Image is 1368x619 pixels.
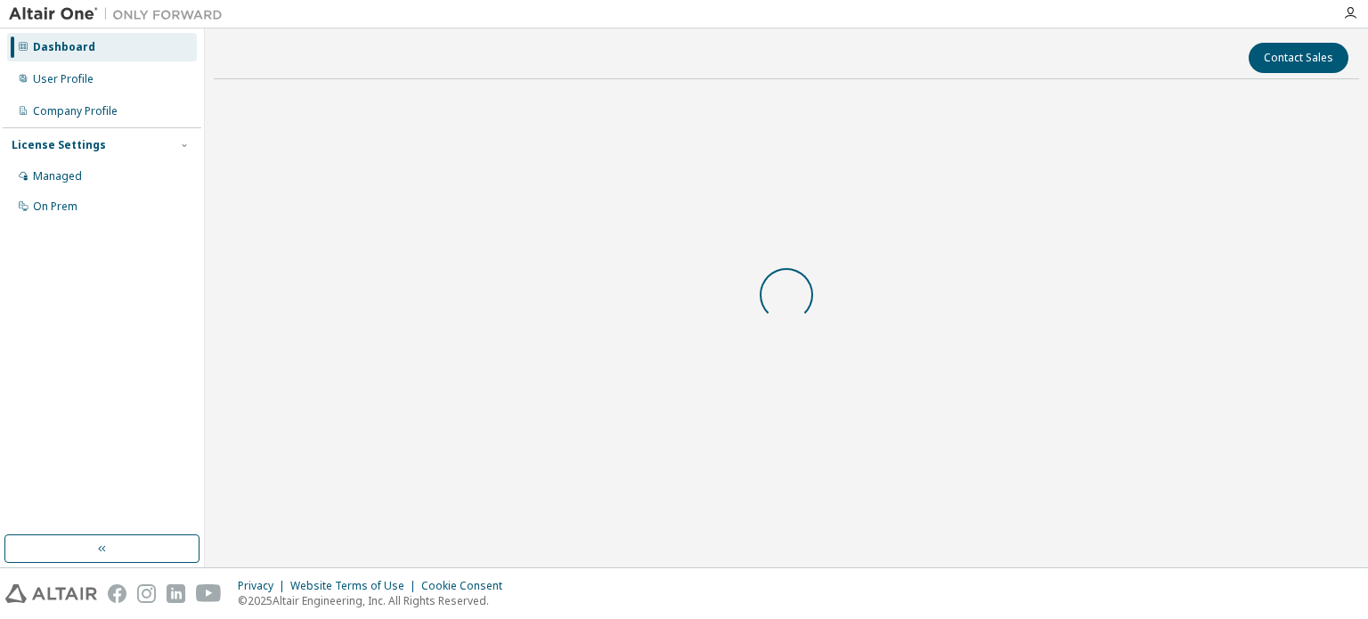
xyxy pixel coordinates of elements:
[238,593,513,608] p: © 2025 Altair Engineering, Inc. All Rights Reserved.
[137,584,156,603] img: instagram.svg
[33,72,94,86] div: User Profile
[167,584,185,603] img: linkedin.svg
[108,584,126,603] img: facebook.svg
[238,579,290,593] div: Privacy
[12,138,106,152] div: License Settings
[33,200,77,214] div: On Prem
[5,584,97,603] img: altair_logo.svg
[33,104,118,118] div: Company Profile
[196,584,222,603] img: youtube.svg
[290,579,421,593] div: Website Terms of Use
[1249,43,1348,73] button: Contact Sales
[33,40,95,54] div: Dashboard
[421,579,513,593] div: Cookie Consent
[33,169,82,183] div: Managed
[9,5,232,23] img: Altair One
